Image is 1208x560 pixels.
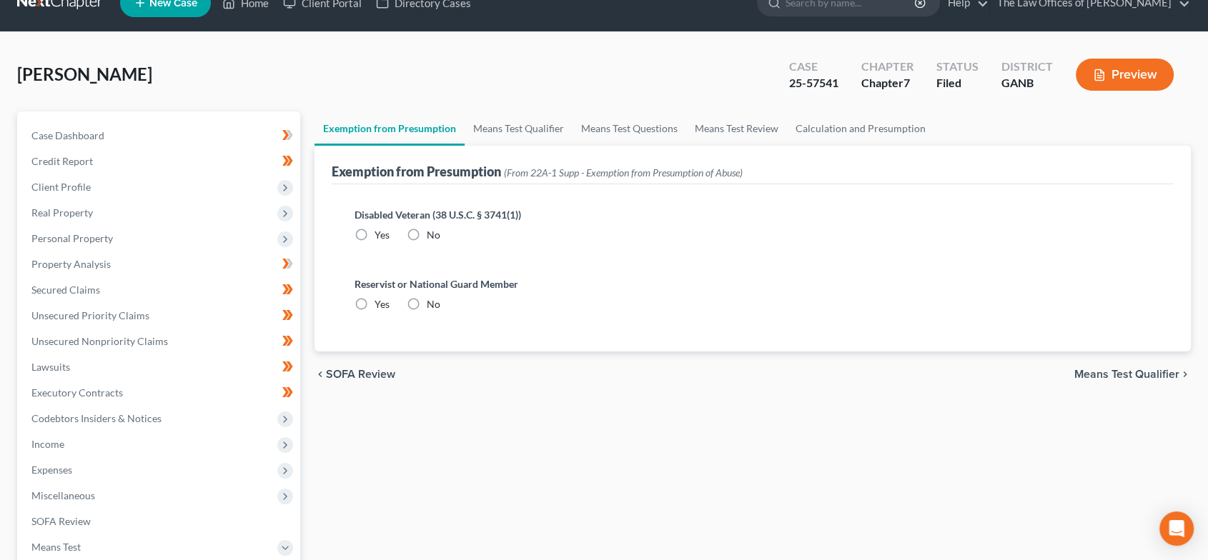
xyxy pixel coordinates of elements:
span: Real Property [31,206,93,219]
span: No [427,298,440,310]
span: Codebtors Insiders & Notices [31,412,162,424]
button: Preview [1076,59,1174,91]
div: Status [936,59,979,75]
span: Credit Report [31,155,93,167]
span: No [427,229,440,241]
span: Means Test [31,541,81,553]
span: Property Analysis [31,258,111,270]
a: Unsecured Priority Claims [20,303,300,329]
label: Reservist or National Guard Member [355,276,1152,291]
i: chevron_left [315,369,326,380]
a: Means Test Review [686,111,787,146]
span: Lawsuits [31,361,70,373]
a: Exemption from Presumption [315,111,465,146]
div: Exemption from Presumption [332,163,743,180]
span: Miscellaneous [31,489,95,501]
span: 7 [903,76,910,89]
button: chevron_left SOFA Review [315,369,395,380]
div: Filed [936,75,979,91]
i: chevron_right [1179,369,1191,380]
a: Calculation and Presumption [787,111,934,146]
a: Secured Claims [20,277,300,303]
span: Means Test Qualifier [1074,369,1179,380]
span: Personal Property [31,232,113,244]
a: Lawsuits [20,354,300,380]
div: District [1001,59,1053,75]
div: Chapter [861,59,914,75]
span: Unsecured Nonpriority Claims [31,335,168,347]
div: Chapter [861,75,914,91]
a: Case Dashboard [20,123,300,149]
div: GANB [1001,75,1053,91]
span: SOFA Review [326,369,395,380]
a: SOFA Review [20,509,300,534]
a: Executory Contracts [20,380,300,406]
span: Case Dashboard [31,129,104,141]
span: SOFA Review [31,515,91,527]
span: Executory Contracts [31,386,123,399]
div: Case [789,59,838,75]
label: Disabled Veteran (38 U.S.C. § 3741(1)) [355,207,1152,222]
span: Yes [375,298,390,310]
span: Income [31,438,64,450]
span: Yes [375,229,390,241]
button: Means Test Qualifier chevron_right [1074,369,1191,380]
a: Unsecured Nonpriority Claims [20,329,300,354]
a: Means Test Questions [573,111,686,146]
span: Secured Claims [31,284,100,296]
span: Unsecured Priority Claims [31,309,149,321]
span: Expenses [31,464,72,476]
div: 25-57541 [789,75,838,91]
a: Means Test Qualifier [465,111,573,146]
span: (From 22A-1 Supp - Exemption from Presumption of Abuse) [504,166,743,179]
span: Client Profile [31,181,91,193]
a: Property Analysis [20,251,300,277]
span: [PERSON_NAME] [17,64,152,84]
div: Open Intercom Messenger [1159,511,1194,546]
a: Credit Report [20,149,300,174]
